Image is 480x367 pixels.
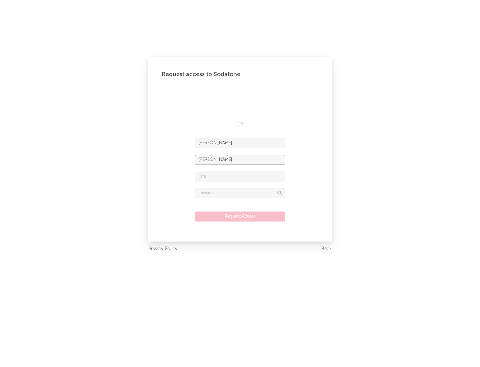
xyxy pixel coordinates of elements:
[162,70,318,78] div: Request access to Sodatone
[195,212,285,222] button: Request Access
[195,120,285,128] div: OR
[195,138,285,148] input: First Name
[321,245,332,253] a: Back
[195,171,285,181] input: Email
[148,245,177,253] a: Privacy Policy
[195,188,285,198] input: Division
[195,155,285,165] input: Last Name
